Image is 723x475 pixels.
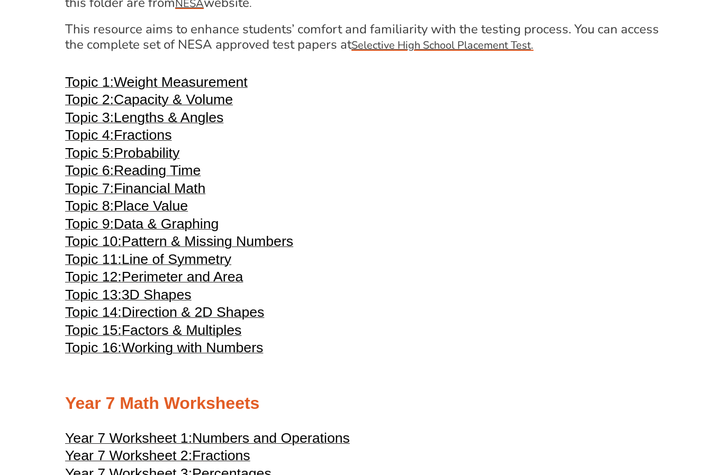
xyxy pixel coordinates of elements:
span: . [531,38,534,52]
a: Topic 4:Fractions [65,132,172,142]
span: Line of Symmetry [122,251,231,267]
a: Topic 13:3D Shapes [65,291,192,302]
a: Selective High School Placement Test. [351,36,534,53]
span: Numbers and Operations [192,430,350,446]
span: Fractions [114,127,172,143]
a: Topic 3:Lengths & Angles [65,114,223,125]
a: Topic 9:Data & Graphing [65,221,219,231]
span: Probability [114,145,179,161]
a: Topic 1:Weight Measurement [65,79,248,89]
span: Working with Numbers [122,340,264,355]
span: Year 7 Worksheet 2: [65,447,192,463]
iframe: Chat Widget [541,355,723,475]
span: Topic 7: [65,180,114,196]
a: Topic 15:Factors & Multiples [65,327,241,337]
span: 3D Shapes [122,287,192,303]
a: Topic 12:Perimeter and Area [65,273,243,284]
span: Topic 8: [65,198,114,214]
span: Topic 13: [65,287,122,303]
span: Topic 3: [65,109,114,125]
span: Reading Time [114,162,201,178]
span: Topic 9: [65,216,114,232]
span: Factors & Multiples [122,322,242,338]
h2: Year 7 Math Worksheets [65,392,658,415]
span: Topic 11: [65,251,122,267]
span: Fractions [192,447,250,463]
span: Topic 6: [65,162,114,178]
span: Topic 1: [65,74,114,90]
span: Topic 15: [65,322,122,338]
span: Lengths & Angles [114,109,223,125]
span: Topic 2: [65,92,114,107]
span: Place Value [114,198,188,214]
span: Year 7 Worksheet 1: [65,430,192,446]
span: Capacity & Volume [114,92,233,107]
a: Topic 8:Place Value [65,203,188,213]
a: Topic 7:Financial Math [65,185,205,196]
a: Topic 11:Line of Symmetry [65,256,231,267]
a: Year 7 Worksheet 1:Numbers and Operations [65,435,350,445]
a: Topic 10:Pattern & Missing Numbers [65,238,293,249]
a: Topic 6:Reading Time [65,167,201,178]
span: Financial Math [114,180,205,196]
h4: This resource aims to enhance students’ comfort and familiarity with the testing process. You can... [65,22,659,53]
a: Topic 5:Probability [65,150,179,160]
span: Direction & 2D Shapes [122,304,265,320]
span: Data & Graphing [114,216,219,232]
span: Weight Measurement [114,74,248,90]
span: Topic 16: [65,340,122,355]
span: Perimeter and Area [122,269,243,285]
span: Topic 12: [65,269,122,285]
a: Topic 2:Capacity & Volume [65,96,233,107]
span: Topic 4: [65,127,114,143]
a: Topic 14:Direction & 2D Shapes [65,309,264,319]
a: Year 7 Worksheet 2:Fractions [65,452,250,463]
span: Pattern & Missing Numbers [122,233,293,249]
span: Topic 5: [65,145,114,161]
a: Topic 16:Working with Numbers [65,344,263,355]
span: Topic 10: [65,233,122,249]
u: Selective High School Placement Test [351,38,531,52]
span: Topic 14: [65,304,122,320]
